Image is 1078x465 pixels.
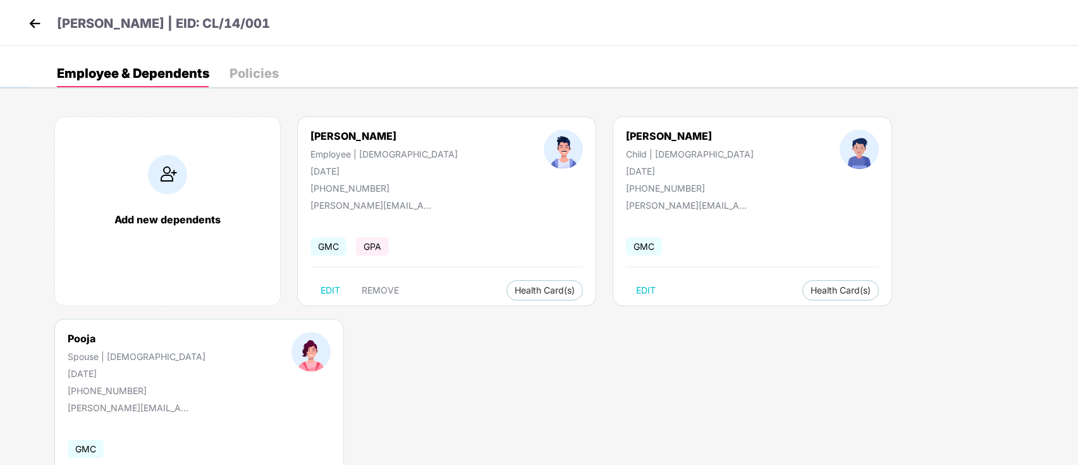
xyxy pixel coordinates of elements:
span: Health Card(s) [811,287,871,294]
span: REMOVE [362,285,399,295]
img: back [25,14,44,33]
div: [PHONE_NUMBER] [310,183,458,194]
button: EDIT [310,280,350,301]
div: Pooja [68,332,205,345]
p: [PERSON_NAME] | EID: CL/14/001 [57,14,270,34]
span: GMC [626,237,662,256]
div: Child | [DEMOGRAPHIC_DATA] [626,149,754,159]
img: profileImage [291,332,331,371]
div: Employee & Dependents [57,67,209,80]
span: Health Card(s) [515,287,575,294]
span: EDIT [636,285,656,295]
div: Policies [230,67,279,80]
button: EDIT [626,280,666,301]
div: [PHONE_NUMBER] [626,183,754,194]
img: profileImage [840,130,879,169]
div: Employee | [DEMOGRAPHIC_DATA] [310,149,458,159]
div: [DATE] [68,368,205,379]
img: profileImage [544,130,583,169]
div: [PERSON_NAME][EMAIL_ADDRESS][DOMAIN_NAME] [626,200,752,211]
span: GMC [310,237,346,256]
div: [PERSON_NAME][EMAIL_ADDRESS][DOMAIN_NAME] [310,200,437,211]
div: [PERSON_NAME] [310,130,458,142]
span: GMC [68,440,104,458]
span: EDIT [321,285,340,295]
div: Spouse | [DEMOGRAPHIC_DATA] [68,351,205,362]
div: [DATE] [310,166,458,177]
button: REMOVE [352,280,409,301]
div: Add new dependents [68,213,267,226]
button: Health Card(s) [506,280,583,301]
div: [PERSON_NAME] [626,130,754,142]
div: [PHONE_NUMBER] [68,385,205,396]
img: addIcon [148,155,187,194]
span: GPA [356,237,389,256]
div: [PERSON_NAME][EMAIL_ADDRESS][DOMAIN_NAME] [68,402,194,413]
div: [DATE] [626,166,754,177]
button: Health Card(s) [802,280,879,301]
